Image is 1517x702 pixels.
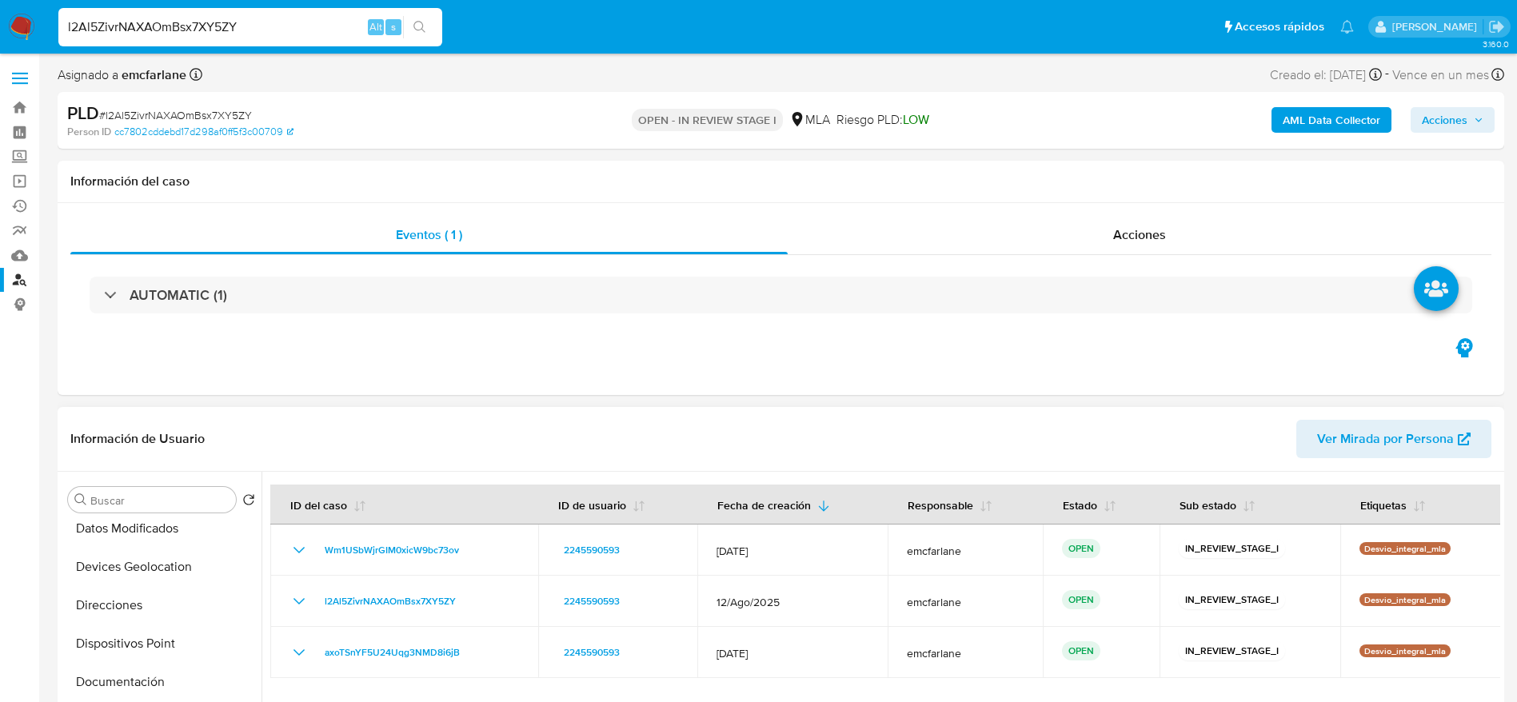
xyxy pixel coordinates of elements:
span: Alt [369,19,382,34]
span: Acciones [1113,225,1166,244]
button: Documentación [62,663,261,701]
div: AUTOMATIC (1) [90,277,1472,313]
h1: Información del caso [70,174,1491,189]
button: Volver al orden por defecto [242,493,255,511]
input: Buscar usuario o caso... [58,17,442,38]
b: PLD [67,100,99,126]
b: Person ID [67,125,111,139]
button: Dispositivos Point [62,624,261,663]
button: Acciones [1411,107,1495,133]
p: OPEN - IN REVIEW STAGE I [632,109,783,131]
h1: Información de Usuario [70,431,205,447]
span: # l2Al5ZivrNAXAOmBsx7XY5ZY [99,107,252,123]
span: LOW [903,110,929,129]
p: elaine.mcfarlane@mercadolibre.com [1392,19,1483,34]
span: Eventos ( 1 ) [396,225,462,244]
button: Datos Modificados [62,509,261,548]
button: search-icon [403,16,436,38]
span: s [391,19,396,34]
a: Salir [1488,18,1505,35]
button: Devices Geolocation [62,548,261,586]
div: Creado el: [DATE] [1270,64,1382,86]
button: AML Data Collector [1271,107,1391,133]
span: Vence en un mes [1392,66,1489,84]
button: Direcciones [62,586,261,624]
div: MLA [789,111,830,129]
span: Ver Mirada por Persona [1317,420,1454,458]
span: Asignado a [58,66,186,84]
button: Buscar [74,493,87,506]
span: Acciones [1422,107,1467,133]
button: Ver Mirada por Persona [1296,420,1491,458]
a: cc7802cddebd17d298af0ff5f3c00709 [114,125,293,139]
span: Riesgo PLD: [836,111,929,129]
b: AML Data Collector [1283,107,1380,133]
b: emcfarlane [118,66,186,84]
h3: AUTOMATIC (1) [130,286,227,304]
span: Accesos rápidos [1235,18,1324,35]
span: - [1385,64,1389,86]
input: Buscar [90,493,230,508]
a: Notificaciones [1340,20,1354,34]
